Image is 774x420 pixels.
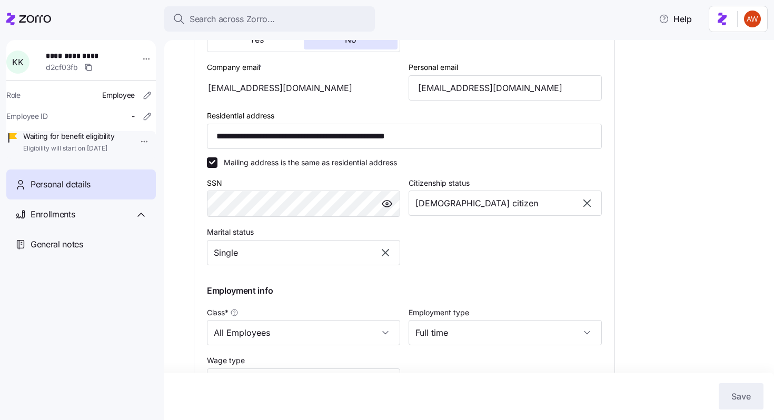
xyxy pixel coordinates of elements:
span: Eligibility will start on [DATE] [23,144,114,153]
label: Mailing address is the same as residential address [217,157,397,168]
label: SSN [207,177,222,189]
label: Wage type [207,355,245,366]
span: Yes [250,35,264,44]
span: Employee ID [6,111,48,122]
button: Search across Zorro... [164,6,375,32]
input: Class [207,320,400,345]
span: Enrollments [31,208,75,221]
span: No [345,35,356,44]
span: Waiting for benefit eligibility [23,131,114,142]
input: Email [409,75,602,101]
label: Company email [207,62,264,73]
span: Search across Zorro... [190,13,275,26]
span: d2cf03fb [46,62,78,73]
input: Select citizenship status [409,191,602,216]
span: Role [6,90,21,101]
label: Citizenship status [409,177,470,189]
button: Help [650,8,700,29]
span: Class * [207,307,228,318]
span: - [132,111,135,122]
input: Select marital status [207,240,400,265]
span: K K [12,58,23,66]
label: Employment type [409,307,469,318]
button: Save [719,383,763,409]
span: Employee [102,90,135,101]
span: Employment info [207,284,273,297]
span: Save [731,390,751,403]
input: Select employment type [409,320,602,345]
label: Personal email [409,62,458,73]
span: Help [659,13,692,25]
label: Residential address [207,110,274,122]
label: Marital status [207,226,254,238]
span: Personal details [31,178,91,191]
img: 3c671664b44671044fa8929adf5007c6 [744,11,761,27]
input: Select wage type [207,368,400,394]
span: General notes [31,238,83,251]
